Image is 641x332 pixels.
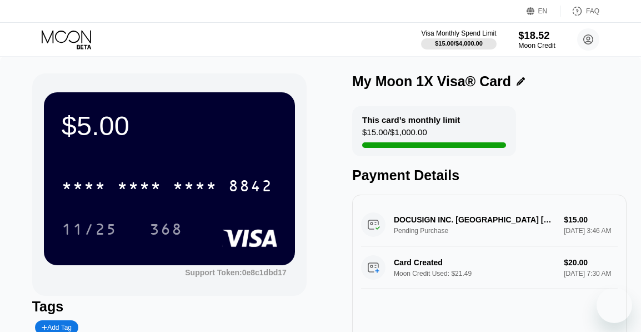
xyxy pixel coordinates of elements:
[597,288,632,323] iframe: Button to launch messaging window, conversation in progress
[352,73,511,90] div: My Moon 1X Visa® Card
[518,29,555,49] div: $18.52Moon Credit
[560,6,599,17] div: FAQ
[538,7,548,15] div: EN
[352,167,627,184] div: Payment Details
[228,179,273,196] div: 8842
[435,40,483,47] div: $15.00 / $4,000.00
[62,110,277,141] div: $5.00
[362,127,427,142] div: $15.00 / $1,000.00
[62,222,117,240] div: 11/25
[586,7,599,15] div: FAQ
[53,215,126,243] div: 11/25
[527,6,560,17] div: EN
[362,115,460,125] div: This card’s monthly limit
[518,29,555,41] div: $18.52
[185,268,287,277] div: Support Token:0e8c1dbd17
[518,42,555,49] div: Moon Credit
[185,268,287,277] div: Support Token: 0e8c1dbd17
[421,29,496,49] div: Visa Monthly Spend Limit$15.00/$4,000.00
[421,29,496,37] div: Visa Monthly Spend Limit
[42,324,72,331] div: Add Tag
[149,222,183,240] div: 368
[32,299,307,315] div: Tags
[141,215,191,243] div: 368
